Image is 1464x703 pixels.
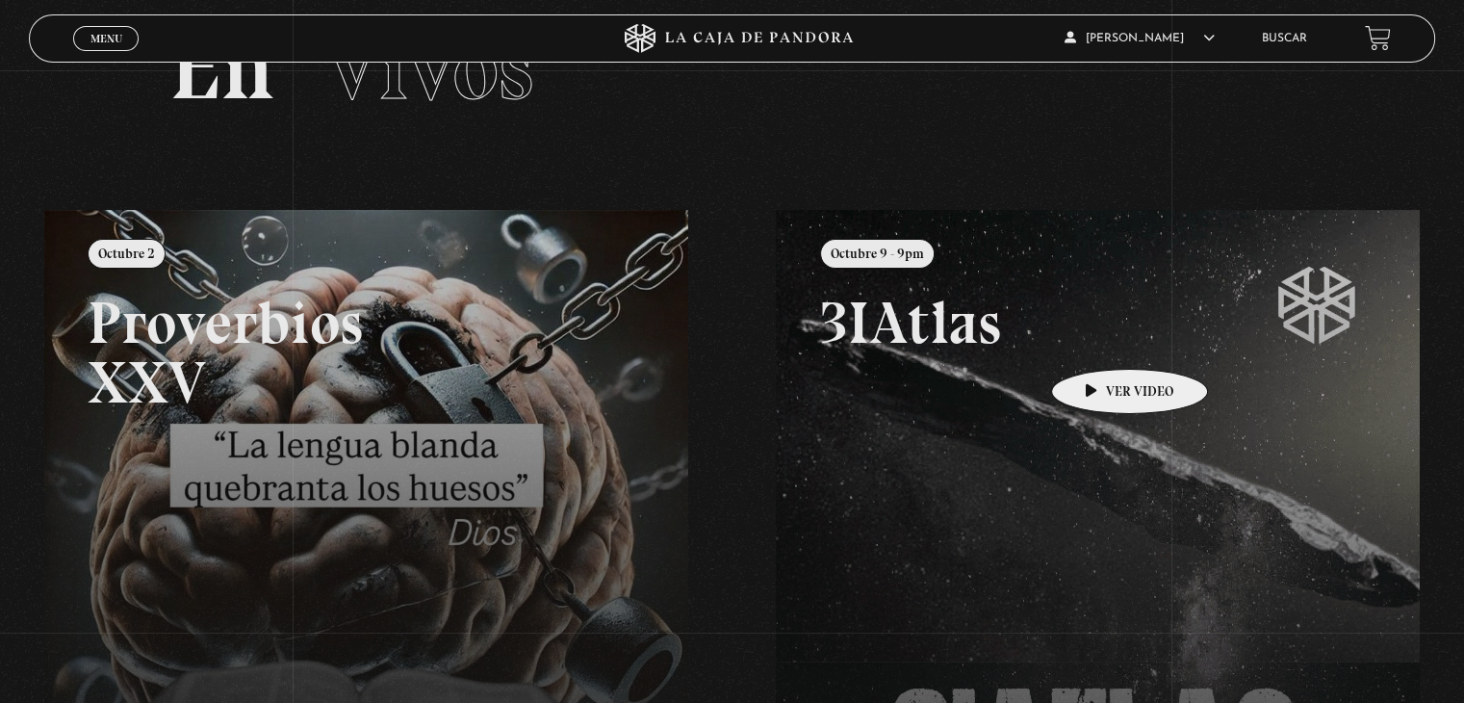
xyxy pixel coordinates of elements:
span: Menu [90,33,122,44]
a: View your shopping cart [1365,25,1391,51]
span: Cerrar [84,48,129,62]
h2: En [169,22,1294,114]
span: [PERSON_NAME] [1065,33,1215,44]
a: Buscar [1262,33,1307,44]
span: Vivos [323,13,533,122]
